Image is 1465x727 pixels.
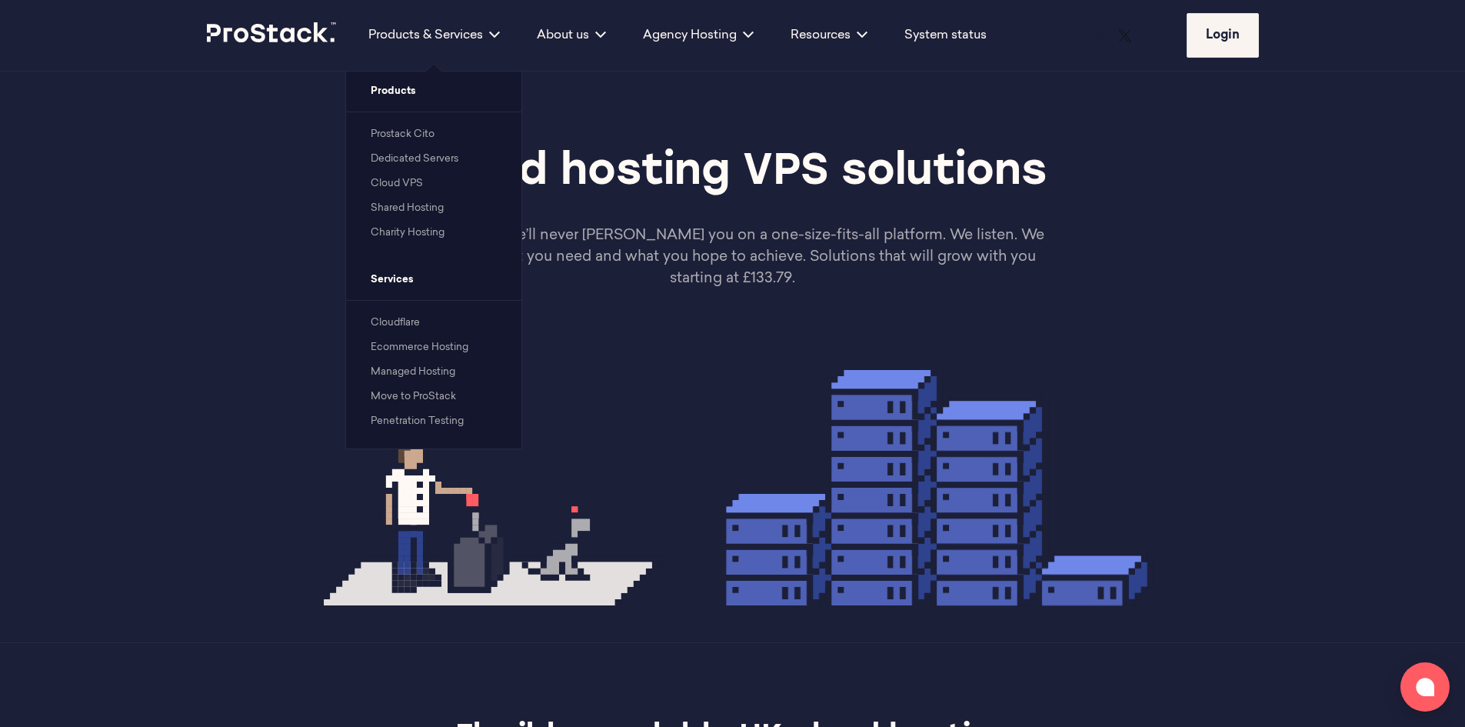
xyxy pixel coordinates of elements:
span: Products [346,72,521,112]
a: Dedicated Servers [371,154,458,164]
a: Cloudflare [371,318,420,328]
span: Services [346,260,521,300]
div: Products & Services [350,26,518,45]
a: Move to ProStack [371,392,456,402]
button: Open chat window [1400,662,1450,712]
h1: Cloud hosting VPS solutions [311,145,1153,201]
a: Shared Hosting [371,203,444,213]
div: About us [518,26,624,45]
div: Agency Hosting [624,26,772,45]
a: Penetration Testing [371,416,464,426]
div: Resources [772,26,886,45]
a: Charity Hosting [371,228,444,238]
a: Prostack logo [207,22,338,48]
a: Cloud VPS [371,178,423,188]
a: Managed Hosting [371,367,455,377]
a: Login [1187,13,1259,58]
a: Ecommerce Hosting [371,342,468,352]
p: At ProStack we’ll never [PERSON_NAME] you on a one-size-fits-all platform. We listen. We listen t... [417,225,1048,290]
span: Login [1206,29,1240,42]
a: System status [904,26,987,45]
a: Prostack Cito [371,129,435,139]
